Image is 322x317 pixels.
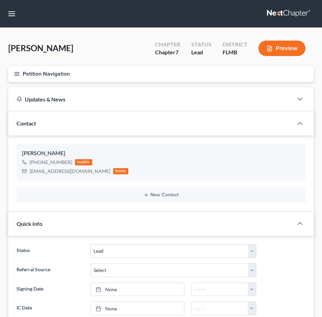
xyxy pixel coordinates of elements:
[223,48,247,56] div: FLMB
[155,41,180,48] div: Chapter
[17,96,285,103] div: Updates & News
[75,159,92,165] div: mobile
[191,41,212,48] div: Status
[191,48,212,56] div: Lead
[258,41,305,56] button: Preview
[13,263,87,277] label: Referral Source
[30,159,72,166] div: [PHONE_NUMBER]
[13,244,87,258] label: Status
[8,66,314,82] button: Petition Navigation
[223,41,247,48] div: District
[13,283,87,296] label: Signing Date
[192,302,248,315] input: -- : --
[8,43,73,53] span: [PERSON_NAME]
[91,283,184,296] a: None
[13,302,87,315] label: IC Date
[22,192,300,198] button: New Contact
[17,220,42,227] span: Quick Info
[22,149,300,157] div: [PERSON_NAME]
[17,120,36,127] span: Contact
[155,48,180,56] div: Chapter
[192,283,248,296] input: -- : --
[175,49,179,55] span: 7
[113,168,128,174] div: home
[91,302,184,315] a: None
[30,168,110,175] div: [EMAIL_ADDRESS][DOMAIN_NAME]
